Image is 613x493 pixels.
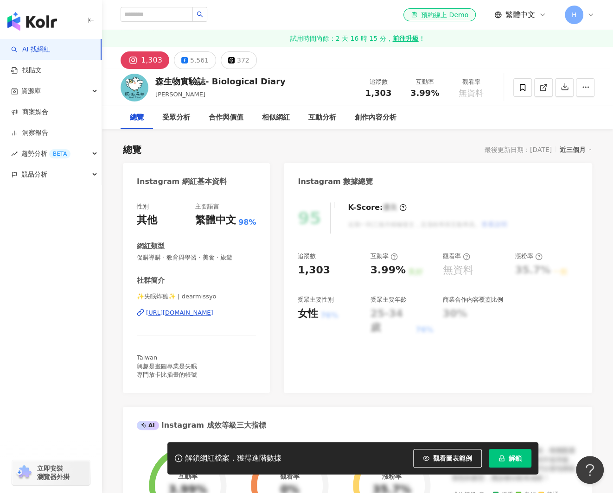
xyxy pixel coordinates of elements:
[137,292,256,301] span: ✨失眠炸雞✨ | dearmissyo
[238,217,256,228] span: 98%
[485,146,552,153] div: 最後更新日期：[DATE]
[123,143,141,156] div: 總覽
[190,54,209,67] div: 5,561
[370,296,406,304] div: 受眾主要年齡
[443,296,503,304] div: 商業合作內容覆蓋比例
[137,202,149,211] div: 性別
[21,143,70,164] span: 趨勢分析
[174,51,216,69] button: 5,561
[137,276,165,285] div: 社群簡介
[11,107,48,117] a: 商案媒合
[137,213,157,228] div: 其他
[7,12,57,31] img: logo
[298,263,330,278] div: 1,303
[560,144,592,156] div: 近三個月
[195,213,236,228] div: 繁體中文
[443,263,473,278] div: 無資料
[11,45,50,54] a: searchAI 找網紅
[298,177,373,187] div: Instagram 數據總覽
[137,421,159,430] div: AI
[11,128,48,138] a: 洞察報告
[102,30,613,47] a: 試用時間尚餘：2 天 16 時 15 分，前往升級！
[197,11,203,18] span: search
[410,88,439,98] span: 3.99%
[11,66,42,75] a: 找貼文
[155,76,286,87] div: 森生物實驗誌- Biological Diary
[370,252,397,260] div: 互動率
[15,465,33,480] img: chrome extension
[505,10,535,20] span: 繁體中文
[403,8,476,21] a: 預約線上 Demo
[411,10,468,19] div: 預約線上 Demo
[365,88,392,98] span: 1,303
[443,252,470,260] div: 觀看率
[130,112,144,123] div: 總覽
[308,112,336,123] div: 互動分析
[280,473,300,480] div: 觀看率
[121,74,148,101] img: KOL Avatar
[185,454,281,463] div: 解鎖網紅檔案，獲得進階數據
[509,455,522,462] span: 解鎖
[572,10,577,20] span: H
[370,263,405,278] div: 3.99%
[12,460,90,485] a: chrome extension立即安裝 瀏覽器外掛
[221,51,257,69] button: 372
[489,449,531,468] button: 解鎖
[155,91,205,98] span: [PERSON_NAME]
[195,202,219,211] div: 主要語言
[141,54,162,67] div: 1,303
[209,112,243,123] div: 合作與價值
[237,54,249,67] div: 372
[137,241,165,251] div: 網紅類型
[498,455,505,461] span: lock
[433,455,472,462] span: 觀看圖表範例
[137,309,256,317] a: [URL][DOMAIN_NAME]
[137,253,256,262] span: 促購導購 · 教育與學習 · 美食 · 旅遊
[137,354,197,378] span: Taiwan 興趣是畫圖專業是失眠 專門放卡比插畫的帳號
[137,177,227,187] div: Instagram 網紅基本資料
[298,252,316,260] div: 追蹤數
[361,77,396,87] div: 追蹤數
[407,77,442,87] div: 互動率
[146,309,213,317] div: [URL][DOMAIN_NAME]
[21,164,47,185] span: 競品分析
[11,151,18,157] span: rise
[515,252,543,260] div: 漲粉率
[453,77,489,87] div: 觀看率
[298,296,334,304] div: 受眾主要性別
[382,473,402,480] div: 漲粉率
[37,464,70,481] span: 立即安裝 瀏覽器外掛
[137,420,266,430] div: Instagram 成效等級三大指標
[355,112,396,123] div: 創作內容分析
[121,51,169,69] button: 1,303
[298,307,318,321] div: 女性
[348,202,407,213] div: K-Score :
[162,112,190,123] div: 受眾分析
[49,149,70,158] div: BETA
[262,112,290,123] div: 相似網紅
[459,88,484,98] span: 無資料
[178,473,198,480] div: 互動率
[21,81,41,101] span: 資源庫
[413,449,482,468] button: 觀看圖表範例
[392,34,418,43] strong: 前往升級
